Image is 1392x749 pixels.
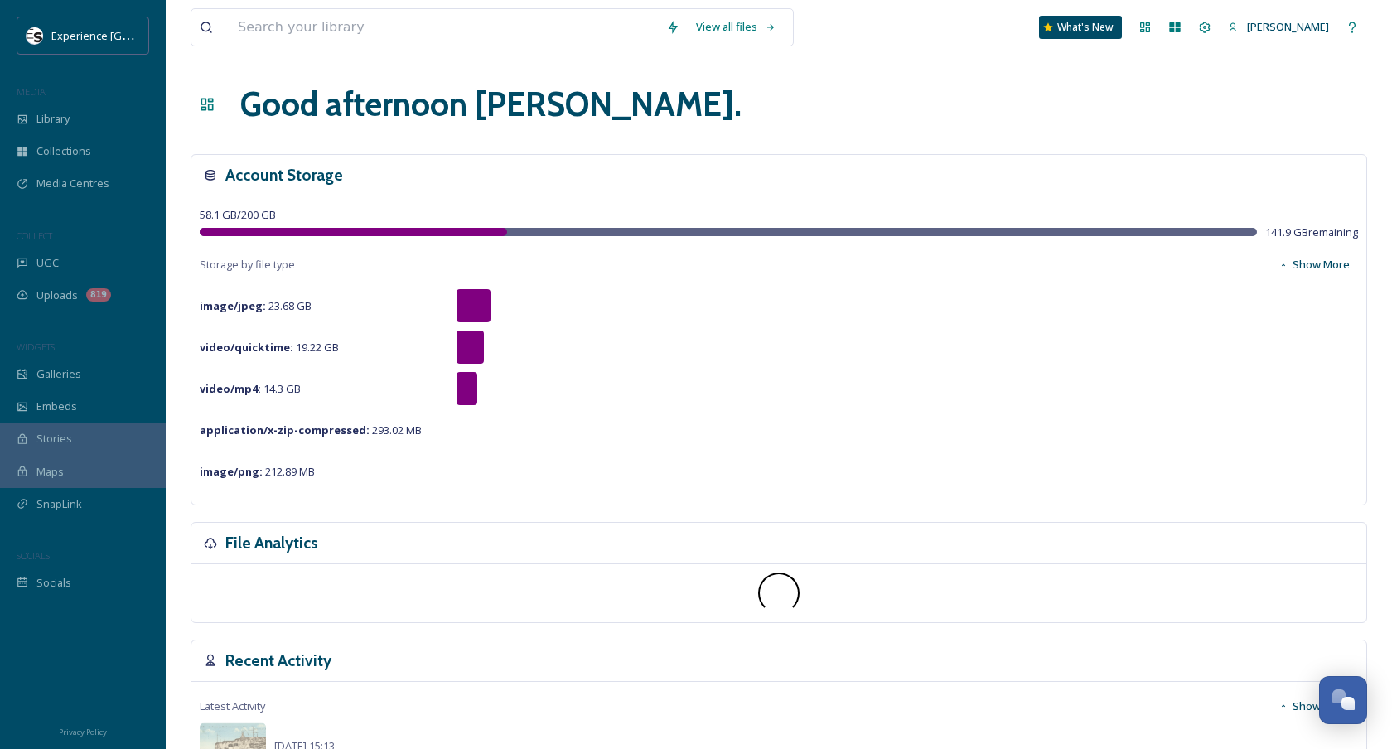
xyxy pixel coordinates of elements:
[200,423,370,437] strong: application/x-zip-compressed :
[200,423,422,437] span: 293.02 MB
[17,230,52,242] span: COLLECT
[1039,16,1122,39] a: What's New
[36,464,64,480] span: Maps
[200,464,315,479] span: 212.89 MB
[17,341,55,353] span: WIDGETS
[200,698,265,714] span: Latest Activity
[1319,676,1367,724] button: Open Chat
[36,399,77,414] span: Embeds
[1270,249,1358,281] button: Show More
[27,27,43,44] img: WSCC%20ES%20Socials%20Icon%20-%20Secondary%20-%20Black.jpg
[59,721,107,741] a: Privacy Policy
[1220,11,1337,43] a: [PERSON_NAME]
[36,496,82,512] span: SnapLink
[240,80,742,129] h1: Good afternoon [PERSON_NAME] .
[36,255,59,271] span: UGC
[36,143,91,159] span: Collections
[17,85,46,98] span: MEDIA
[230,9,658,46] input: Search your library
[200,381,261,396] strong: video/mp4 :
[200,340,339,355] span: 19.22 GB
[1247,19,1329,34] span: [PERSON_NAME]
[200,257,295,273] span: Storage by file type
[36,288,78,303] span: Uploads
[1270,690,1358,722] button: Show More
[200,298,266,313] strong: image/jpeg :
[17,549,50,562] span: SOCIALS
[200,464,263,479] strong: image/png :
[36,431,72,447] span: Stories
[36,176,109,191] span: Media Centres
[200,207,276,222] span: 58.1 GB / 200 GB
[59,727,107,737] span: Privacy Policy
[200,381,301,396] span: 14.3 GB
[200,340,293,355] strong: video/quicktime :
[36,575,71,591] span: Socials
[225,649,331,673] h3: Recent Activity
[1265,225,1358,240] span: 141.9 GB remaining
[225,531,318,555] h3: File Analytics
[36,366,81,382] span: Galleries
[688,11,785,43] a: View all files
[86,288,111,302] div: 819
[51,27,215,43] span: Experience [GEOGRAPHIC_DATA]
[36,111,70,127] span: Library
[200,298,312,313] span: 23.68 GB
[225,163,343,187] h3: Account Storage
